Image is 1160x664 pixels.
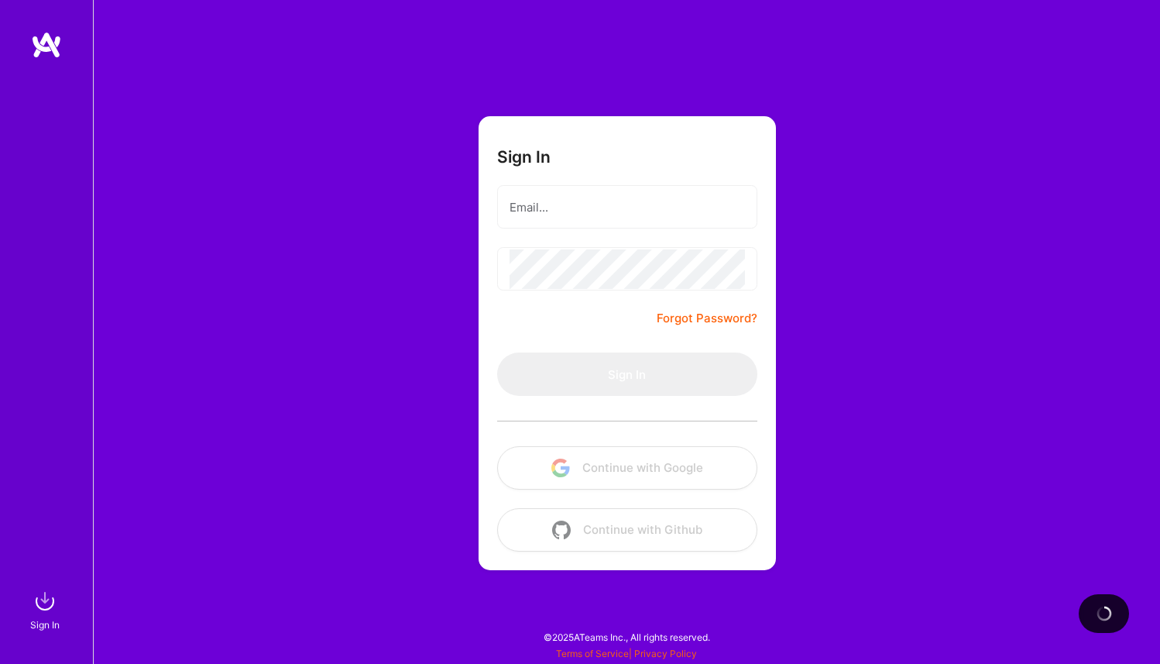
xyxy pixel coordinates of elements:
[510,188,745,227] input: Email...
[497,353,757,396] button: Sign In
[30,617,60,633] div: Sign In
[93,618,1160,656] div: © 2025 ATeams Inc., All rights reserved.
[497,508,757,552] button: Continue with Github
[556,648,629,659] a: Terms of Service
[634,648,697,659] a: Privacy Policy
[551,459,570,477] img: icon
[497,147,551,167] h3: Sign In
[31,31,62,59] img: logo
[33,586,60,633] a: sign inSign In
[552,521,571,539] img: icon
[556,648,697,659] span: |
[29,586,60,617] img: sign in
[657,309,757,328] a: Forgot Password?
[497,446,757,490] button: Continue with Google
[1093,603,1114,624] img: loading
